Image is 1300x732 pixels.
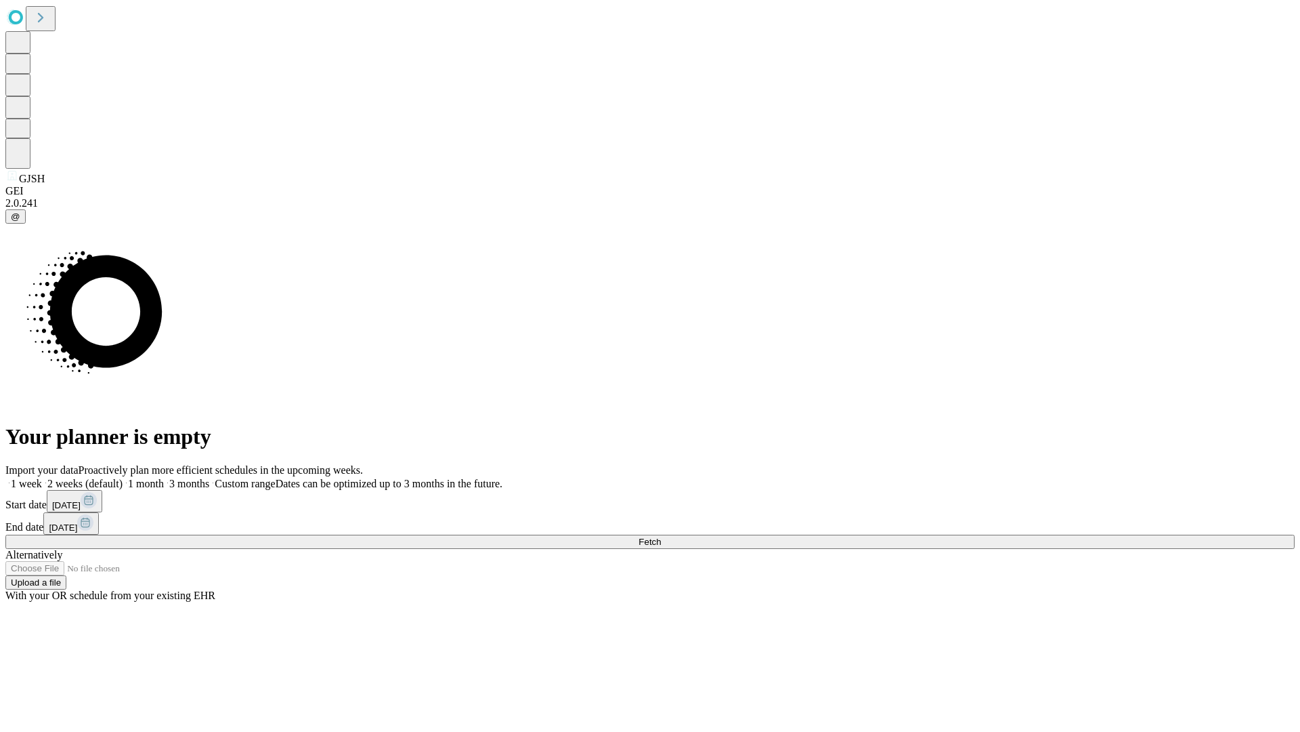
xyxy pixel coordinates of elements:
span: 2 weeks (default) [47,478,123,489]
button: @ [5,209,26,224]
span: Proactively plan more efficient schedules in the upcoming weeks. [79,464,363,476]
div: Start date [5,490,1295,512]
span: Dates can be optimized up to 3 months in the future. [276,478,502,489]
span: Fetch [638,537,661,547]
button: Upload a file [5,575,66,590]
span: 1 week [11,478,42,489]
span: Custom range [215,478,275,489]
span: 1 month [128,478,164,489]
button: [DATE] [47,490,102,512]
span: @ [11,211,20,222]
h1: Your planner is empty [5,424,1295,449]
div: 2.0.241 [5,197,1295,209]
button: Fetch [5,535,1295,549]
span: [DATE] [49,523,77,533]
span: GJSH [19,173,45,184]
span: Alternatively [5,549,62,561]
span: 3 months [169,478,209,489]
span: Import your data [5,464,79,476]
span: [DATE] [52,500,81,510]
div: GEI [5,185,1295,197]
button: [DATE] [43,512,99,535]
div: End date [5,512,1295,535]
span: With your OR schedule from your existing EHR [5,590,215,601]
